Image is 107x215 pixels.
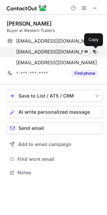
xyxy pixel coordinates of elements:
button: Reveal Button [71,70,98,77]
span: Send email [18,126,44,131]
div: Save to List / ATS / CRM [18,93,91,99]
div: Buyer at Western Trailers [7,28,103,34]
button: Notes [7,168,103,177]
button: Find work email [7,154,103,164]
span: Find work email [17,156,100,162]
span: AI write personalized message [18,109,90,115]
button: Add to email campaign [7,138,103,150]
button: AI write personalized message [7,106,103,118]
span: [EMAIL_ADDRESS][DOMAIN_NAME] [16,49,93,55]
span: Add to email campaign [18,142,71,147]
div: [PERSON_NAME] [7,20,52,27]
span: [EMAIL_ADDRESS][DOMAIN_NAME] [16,60,97,66]
button: save-profile-one-click [7,90,103,102]
span: Notes [17,170,100,176]
button: Send email [7,122,103,134]
span: [EMAIL_ADDRESS][DOMAIN_NAME] [16,38,93,44]
img: ContactOut v5.3.10 [7,4,47,12]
